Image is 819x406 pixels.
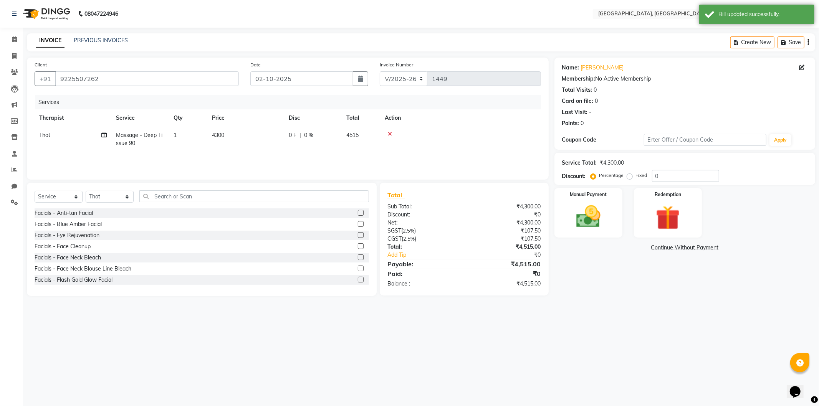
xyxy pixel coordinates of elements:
div: No Active Membership [562,75,807,83]
div: Total: [382,243,464,251]
th: Total [342,109,380,127]
div: 0 [594,86,597,94]
div: Discount: [382,211,464,219]
label: Date [250,61,261,68]
span: Massage - Deep Tissue 90 [116,132,162,147]
div: Total Visits: [562,86,592,94]
th: Action [380,109,541,127]
div: ₹107.50 [464,235,547,243]
a: [PERSON_NAME] [581,64,624,72]
span: | [299,131,301,139]
div: Facials - Face Neck Bleach [35,254,101,262]
div: Name: [562,64,579,72]
label: Fixed [636,172,647,179]
div: Facials - Eye Rejuvenation [35,231,99,239]
label: Percentage [599,172,624,179]
b: 08047224946 [84,3,118,25]
span: 0 F [289,131,296,139]
th: Price [207,109,284,127]
a: Add Tip [382,251,478,259]
label: Client [35,61,47,68]
span: SGST [387,227,401,234]
div: ₹107.50 [464,227,547,235]
div: Facials - Face Cleanup [35,243,91,251]
span: 2.5% [403,236,415,242]
label: Manual Payment [570,191,607,198]
a: INVOICE [36,34,65,48]
div: Bill updated successfully. [718,10,809,18]
div: Net: [382,219,464,227]
div: Paid: [382,269,464,278]
iframe: chat widget [787,375,811,398]
div: ₹4,300.00 [464,219,547,227]
div: Coupon Code [562,136,644,144]
span: 4300 [212,132,224,139]
div: ₹0 [464,211,547,219]
div: ₹0 [464,269,547,278]
th: Therapist [35,109,111,127]
div: Facials - Flash Gold Glow Facial [35,276,113,284]
button: Create New [730,36,774,48]
th: Service [111,109,169,127]
span: 4515 [346,132,359,139]
div: 0 [595,97,598,105]
div: Facials - Anti-tan Facial [35,209,93,217]
input: Enter Offer / Coupon Code [644,134,767,146]
div: ( ) [382,227,464,235]
div: Last Visit: [562,108,588,116]
span: 0 % [304,131,313,139]
div: Points: [562,119,579,127]
div: Service Total: [562,159,597,167]
input: Search by Name/Mobile/Email/Code [55,71,239,86]
span: Total [387,191,405,199]
div: ₹4,515.00 [464,243,547,251]
div: Services [35,95,547,109]
a: PREVIOUS INVOICES [74,37,128,44]
div: Facials - Face Neck Blouse Line Bleach [35,265,131,273]
span: Thot [39,132,50,139]
div: ₹4,515.00 [464,280,547,288]
th: Disc [284,109,342,127]
div: Facials - Blue Amber Facial [35,220,102,228]
div: - [589,108,592,116]
label: Redemption [655,191,681,198]
div: Discount: [562,172,586,180]
div: ₹0 [478,251,547,259]
span: CGST [387,235,402,242]
span: 1 [174,132,177,139]
span: 2.5% [403,228,414,234]
div: 0 [581,119,584,127]
div: Sub Total: [382,203,464,211]
div: ( ) [382,235,464,243]
button: Apply [769,134,791,146]
img: _gift.svg [648,203,688,233]
div: ₹4,300.00 [464,203,547,211]
th: Qty [169,109,207,127]
div: Membership: [562,75,596,83]
div: ₹4,515.00 [464,259,547,269]
div: Payable: [382,259,464,269]
img: _cash.svg [569,203,608,231]
div: Card on file: [562,97,594,105]
div: Balance : [382,280,464,288]
img: logo [20,3,72,25]
label: Invoice Number [380,61,413,68]
a: Continue Without Payment [556,244,814,252]
button: +91 [35,71,56,86]
div: ₹4,300.00 [600,159,624,167]
input: Search or Scan [139,190,369,202]
button: Save [778,36,804,48]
